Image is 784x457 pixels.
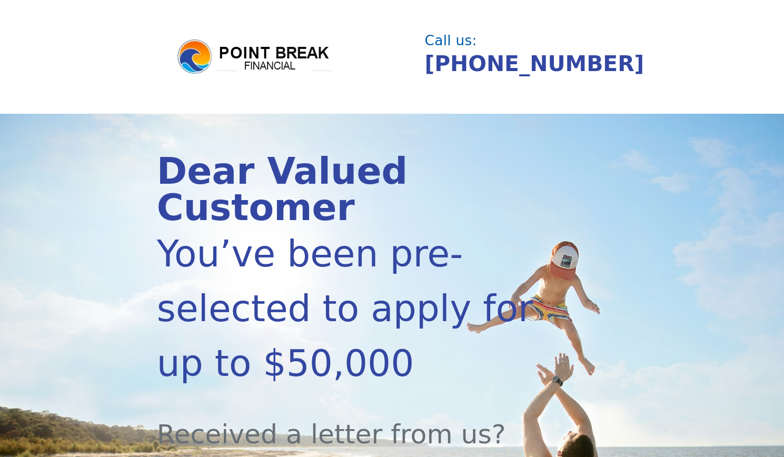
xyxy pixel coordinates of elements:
a: [PHONE_NUMBER] [425,51,644,76]
div: Received a letter from us? [157,391,557,454]
div: Call us: [425,34,621,47]
div: Dear Valued Customer [157,153,557,226]
div: You’ve been pre-selected to apply for up to $50,000 [157,226,557,391]
img: logo.png [176,38,334,76]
